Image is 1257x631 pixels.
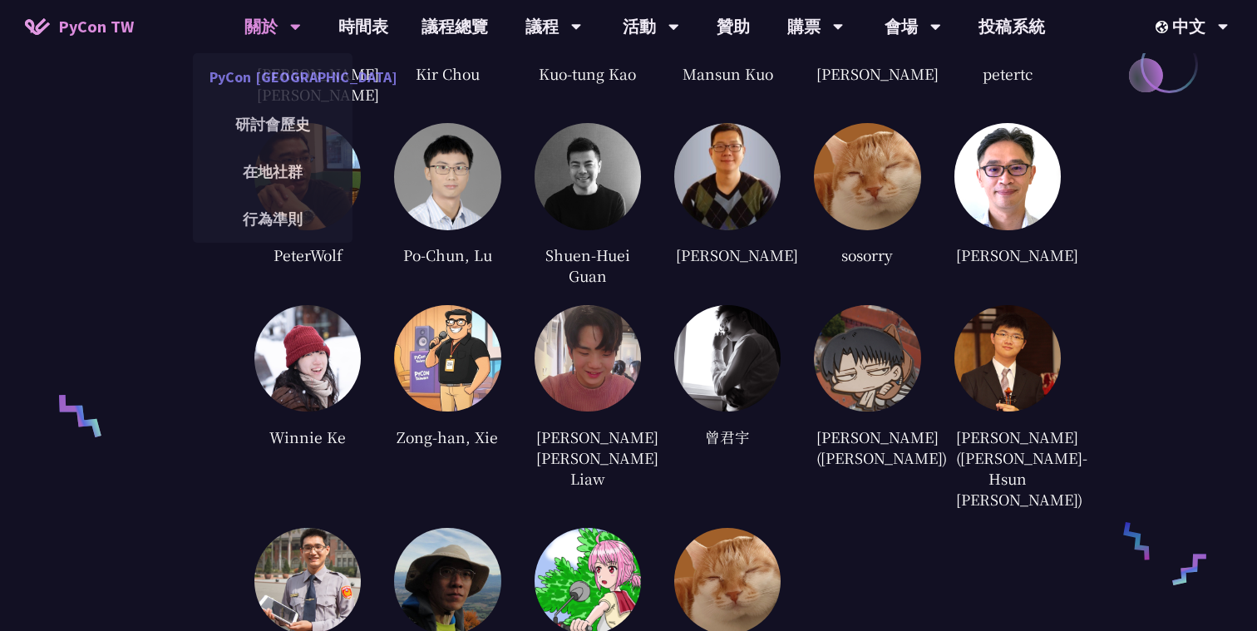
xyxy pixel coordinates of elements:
[814,61,920,86] div: [PERSON_NAME]
[674,424,781,449] div: 曾君宇
[193,200,352,239] a: 行為準則
[814,123,920,229] img: default.0dba411.jpg
[254,424,361,449] div: Winnie Ke
[954,123,1061,229] img: d0223f4f332c07bbc4eacc3daa0b50af.jpg
[674,61,781,86] div: Mansun Kuo
[8,6,150,47] a: PyCon TW
[954,243,1061,268] div: [PERSON_NAME]
[193,57,352,96] a: PyCon [GEOGRAPHIC_DATA]
[193,152,352,191] a: 在地社群
[394,243,500,268] div: Po-Chun, Lu
[193,105,352,144] a: 研討會歷史
[1156,21,1172,33] img: Locale Icon
[535,424,641,491] div: [PERSON_NAME][PERSON_NAME] Liaw
[394,123,500,229] img: 5ff9de8d57eb0523377aec5064268ffd.jpg
[394,305,500,412] img: 474439d49d7dff4bbb1577ca3eb831a2.jpg
[814,243,920,268] div: sosorry
[954,61,1061,86] div: petertc
[814,305,920,412] img: 16744c180418750eaf2695dae6de9abb.jpg
[394,424,500,449] div: Zong-han, Xie
[58,14,134,39] span: PyCon TW
[954,424,1061,511] div: [PERSON_NAME]([PERSON_NAME]-Hsun [PERSON_NAME])
[674,305,781,412] img: 82d23fd0d510ffd9e682b2efc95fb9e0.jpg
[674,123,781,229] img: 2fb25c4dbcc2424702df8acae420c189.jpg
[394,61,500,86] div: Kir Chou
[954,305,1061,412] img: a9d086477deb5ee7d1da43ccc7d68f28.jpg
[254,305,361,412] img: 666459b874776088829a0fab84ecbfc6.jpg
[814,424,920,470] div: [PERSON_NAME] ([PERSON_NAME])
[535,123,641,229] img: 5b816cddee2d20b507d57779bce7e155.jpg
[25,18,50,35] img: Home icon of PyCon TW 2025
[535,61,641,86] div: Kuo-tung Kao
[254,243,361,268] div: PeterWolf
[535,305,641,412] img: c22c2e10e811a593462dda8c54eb193e.jpg
[674,243,781,268] div: [PERSON_NAME]
[535,243,641,288] div: Shuen-Huei Guan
